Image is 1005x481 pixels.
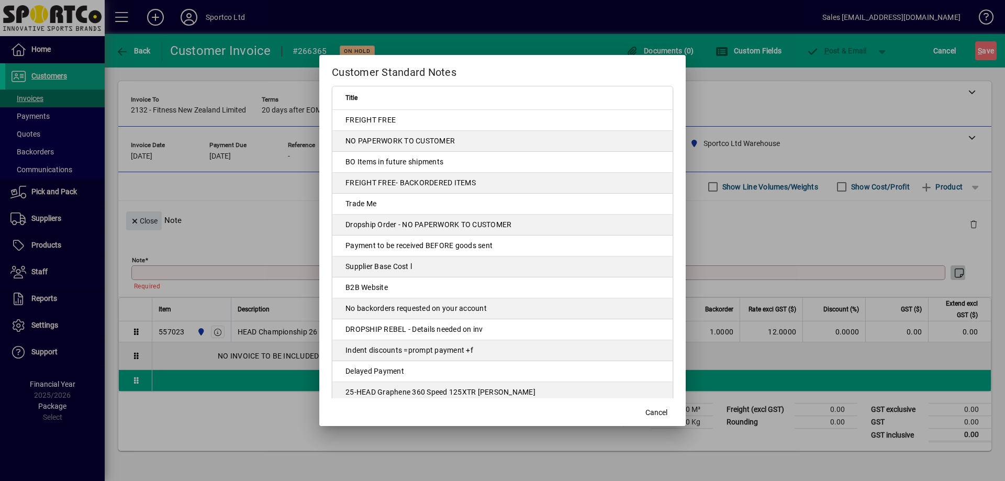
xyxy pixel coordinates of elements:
td: FREIGHT FREE [332,110,673,131]
h2: Customer Standard Notes [319,55,686,85]
span: Cancel [645,407,667,418]
td: Dropship Order - NO PAPERWORK TO CUSTOMER [332,215,673,236]
td: B2B Website [332,277,673,298]
td: 25-HEAD Graphene 360 Speed 125XTR [PERSON_NAME] [332,382,673,403]
td: NO PAPERWORK TO CUSTOMER [332,131,673,152]
span: Title [345,92,358,104]
td: Payment to be received BEFORE goods sent [332,236,673,256]
td: No backorders requested on your account [332,298,673,319]
td: Indent discounts =prompt payment +f [332,340,673,361]
td: Trade Me [332,194,673,215]
td: DROPSHIP REBEL - Details needed on inv [332,319,673,340]
button: Cancel [640,403,673,422]
td: FREIGHT FREE- BACKORDERED ITEMS [332,173,673,194]
td: BO Items in future shipments [332,152,673,173]
td: Supplier Base Cost l [332,256,673,277]
td: Delayed Payment [332,361,673,382]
